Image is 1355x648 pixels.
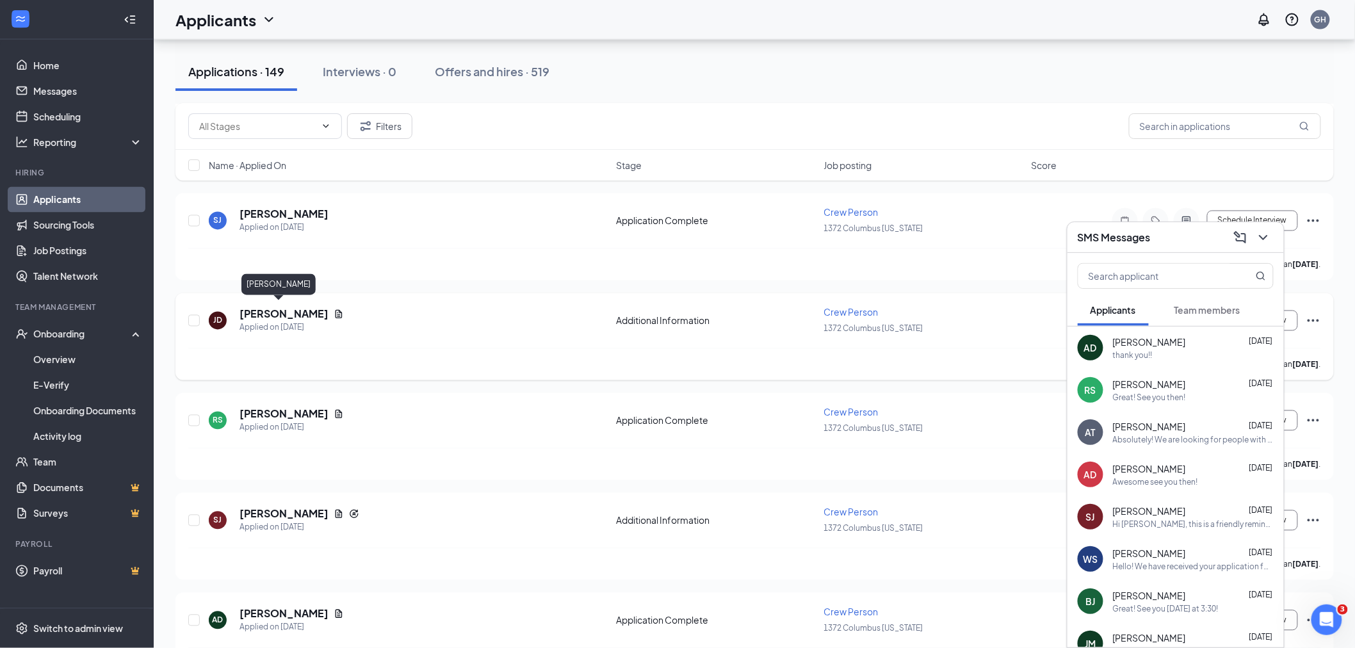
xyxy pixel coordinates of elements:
[1338,604,1348,615] span: 3
[15,136,28,149] svg: Analysis
[188,63,284,79] div: Applications · 149
[33,78,143,104] a: Messages
[213,415,223,426] div: RS
[175,9,256,31] h1: Applicants
[1113,476,1198,487] div: Awesome see you then!
[435,63,549,79] div: Offers and hires · 519
[214,215,222,226] div: SJ
[1256,230,1271,245] svg: ChevronDown
[358,118,373,134] svg: Filter
[33,424,143,450] a: Activity log
[616,414,816,427] div: Application Complete
[1113,519,1274,530] div: Hi [PERSON_NAME], this is a friendly reminder. To move forward with your application for Crew Per...
[1306,513,1321,528] svg: Ellipses
[1306,413,1321,428] svg: Ellipses
[1311,604,1342,635] iframe: Intercom live chat
[1113,420,1186,433] span: [PERSON_NAME]
[33,187,143,213] a: Applicants
[1306,213,1321,229] svg: Ellipses
[1293,460,1319,469] b: [DATE]
[1179,216,1194,226] svg: ActiveChat
[239,421,344,434] div: Applied on [DATE]
[1249,336,1273,346] span: [DATE]
[334,309,344,320] svg: Document
[1078,231,1151,245] h3: SMS Messages
[33,373,143,398] a: E-Verify
[1256,12,1272,28] svg: Notifications
[334,509,344,519] svg: Document
[1129,113,1321,139] input: Search in applications
[616,314,816,327] div: Additional Information
[347,113,412,139] button: Filter Filters
[824,624,923,633] span: 1372 Columbus [US_STATE]
[33,450,143,475] a: Team
[1299,121,1310,131] svg: MagnifyingGlass
[1086,595,1096,608] div: BJ
[824,606,879,618] span: Crew Person
[1233,230,1248,245] svg: ComposeMessage
[33,136,143,149] div: Reporting
[213,615,223,626] div: AD
[1084,468,1097,481] div: AD
[1113,378,1186,391] span: [PERSON_NAME]
[1256,271,1266,281] svg: MagnifyingGlass
[15,168,140,179] div: Hiring
[1113,462,1186,475] span: [PERSON_NAME]
[1249,463,1273,473] span: [DATE]
[33,622,123,635] div: Switch to admin view
[1315,14,1327,25] div: GH
[824,407,879,418] span: Crew Person
[15,302,140,313] div: Team Management
[33,213,143,238] a: Sourcing Tools
[1249,505,1273,515] span: [DATE]
[33,558,143,584] a: PayrollCrown
[334,609,344,619] svg: Document
[1084,341,1097,354] div: AD
[124,13,136,26] svg: Collapse
[1285,12,1300,28] svg: QuestionInfo
[241,274,316,295] div: [PERSON_NAME]
[1091,304,1136,316] span: Applicants
[1113,561,1274,572] div: Hello! We have received your application for crew member at [GEOGRAPHIC_DATA], and would like to ...
[239,307,329,321] h5: [PERSON_NAME]
[214,515,222,526] div: SJ
[334,409,344,419] svg: Document
[1083,553,1098,565] div: WS
[239,222,329,234] div: Applied on [DATE]
[1078,264,1230,288] input: Search applicant
[616,514,816,527] div: Additional Information
[1113,392,1186,403] div: Great! See you then!
[1253,227,1274,248] button: ChevronDown
[616,215,816,227] div: Application Complete
[33,347,143,373] a: Overview
[15,539,140,550] div: Payroll
[824,159,872,172] span: Job posting
[1085,426,1096,439] div: AT
[33,328,132,341] div: Onboarding
[321,121,331,131] svg: ChevronDown
[1113,547,1186,560] span: [PERSON_NAME]
[1249,632,1273,642] span: [DATE]
[1306,313,1321,328] svg: Ellipses
[1113,336,1186,348] span: [PERSON_NAME]
[33,475,143,501] a: DocumentsCrown
[33,398,143,424] a: Onboarding Documents
[239,207,329,222] h5: [PERSON_NAME]
[1293,360,1319,369] b: [DATE]
[1249,547,1273,557] span: [DATE]
[15,328,28,341] svg: UserCheck
[239,521,359,534] div: Applied on [DATE]
[1113,603,1219,614] div: Great! See you [DATE] at 3:30!
[33,53,143,78] a: Home
[1117,216,1133,226] svg: Note
[349,509,359,519] svg: Reapply
[1293,560,1319,569] b: [DATE]
[824,224,923,234] span: 1372 Columbus [US_STATE]
[1113,350,1153,360] div: thank you!!
[1113,631,1186,644] span: [PERSON_NAME]
[1249,590,1273,599] span: [DATE]
[33,501,143,526] a: SurveysCrown
[824,524,923,533] span: 1372 Columbus [US_STATE]
[209,159,286,172] span: Name · Applied On
[239,507,329,521] h5: [PERSON_NAME]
